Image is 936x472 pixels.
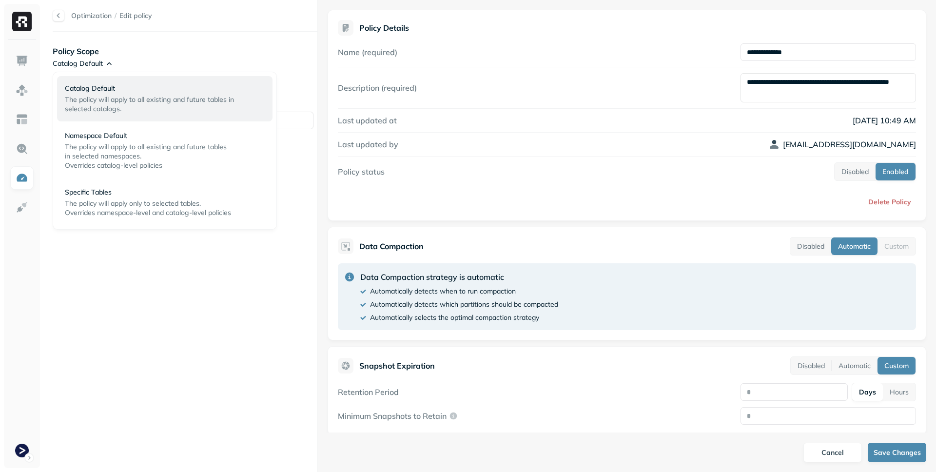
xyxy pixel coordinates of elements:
span: Overrides namespace-level and catalog-level policies [65,208,231,217]
p: Catalog Default [65,84,257,93]
span: The policy will apply to all existing and future tables [65,142,227,151]
span: The policy will apply to all existing and future tables in selected catalogs. [65,95,234,113]
div: Specific TablesThe policy will apply only to selected tables.Overrides namespace-level and catalo... [57,180,273,225]
div: Catalog DefaultThe policy will apply to all existing and future tables in selected catalogs. [57,76,273,121]
span: Overrides catalog-level policies [65,161,162,170]
span: The policy will apply only to selected tables. [65,199,201,208]
div: Namespace DefaultThe policy will apply to all existing and future tablesin selected namespaces.Ov... [57,123,273,178]
p: Namespace Default [65,131,257,140]
span: in selected namespaces. [65,152,141,160]
p: Specific Tables [65,188,257,197]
